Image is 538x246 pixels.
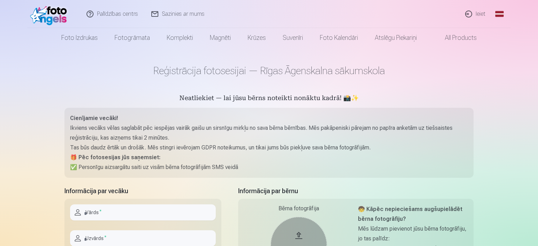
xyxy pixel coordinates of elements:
strong: 🎁 Pēc fotosesijas jūs saņemsiet: [70,154,160,161]
a: Suvenīri [274,28,311,48]
p: Mēs lūdzam pievienot jūsu bērna fotogrāfiju, jo tas palīdz: [358,224,468,244]
a: Foto izdrukas [53,28,106,48]
h5: Neatliekiet — lai jūsu bērns noteikti nonāktu kadrā! 📸✨ [64,94,474,104]
p: Ikviens vecāks vēlas saglabāt pēc iespējas vairāk gaišu un sirsnīgu mirkļu no sava bērna bērnības... [70,123,468,143]
a: Magnēti [201,28,239,48]
a: Atslēgu piekariņi [366,28,425,48]
strong: Cienījamie vecāki! [70,115,118,121]
h1: Reģistrācija fotosesijai — Rīgas Āgenskalna sākumskola [64,64,474,77]
img: /fa1 [30,3,70,25]
div: Bērna fotogrāfija [244,204,354,213]
a: Foto kalendāri [311,28,366,48]
h5: Informācija par bērnu [238,186,474,196]
a: Komplekti [158,28,201,48]
a: Fotogrāmata [106,28,158,48]
a: All products [425,28,485,48]
strong: 🧒 Kāpēc nepieciešams augšupielādēt bērna fotogrāfiju? [358,206,462,222]
h5: Informācija par vecāku [64,186,221,196]
p: ✅ Personīgu aizsargātu saiti uz visām bērna fotogrāfijām SMS veidā [70,162,468,172]
a: Krūzes [239,28,274,48]
p: Tas būs daudz ērtāk un drošāk. Mēs stingri ievērojam GDPR noteikumus, un tikai jums būs piekļuve ... [70,143,468,153]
